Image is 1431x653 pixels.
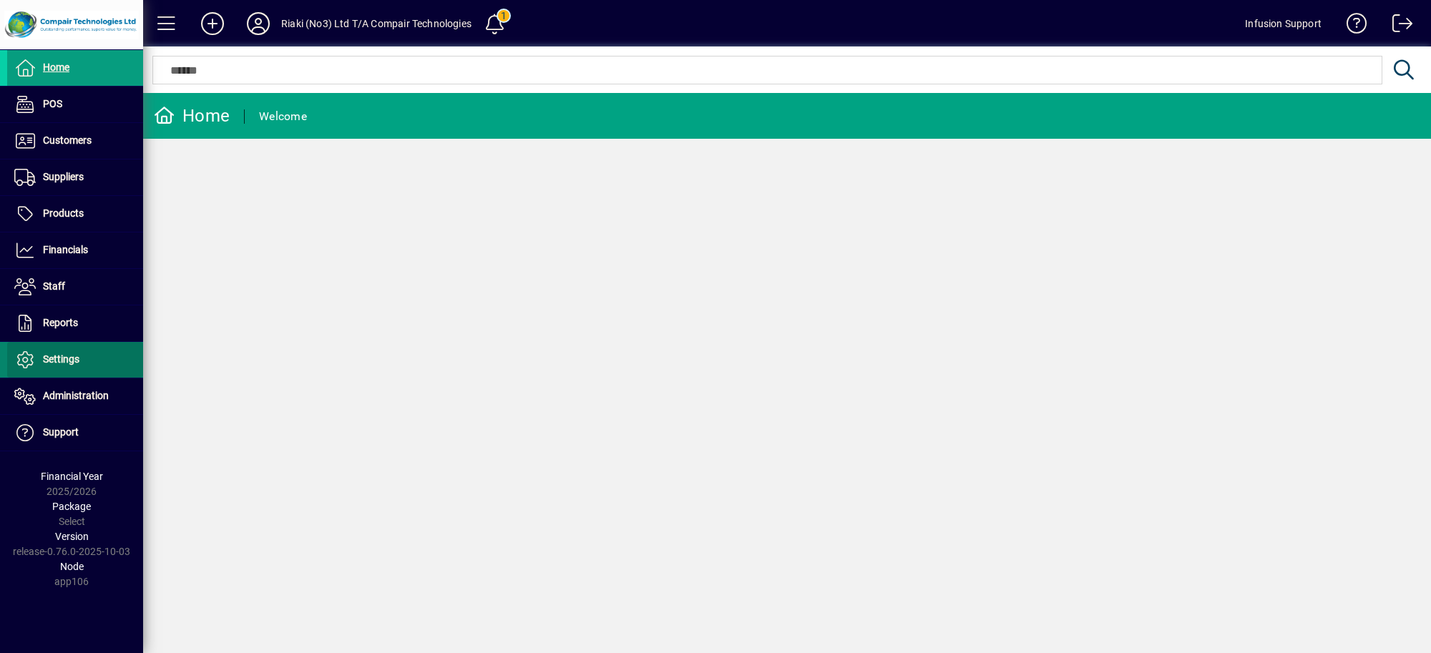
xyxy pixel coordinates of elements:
[43,207,84,219] span: Products
[43,62,69,73] span: Home
[1245,12,1322,35] div: Infusion Support
[60,561,84,572] span: Node
[7,87,143,122] a: POS
[41,471,103,482] span: Financial Year
[259,105,307,128] div: Welcome
[7,415,143,451] a: Support
[43,353,79,365] span: Settings
[154,104,230,127] div: Home
[7,378,143,414] a: Administration
[43,317,78,328] span: Reports
[7,342,143,378] a: Settings
[43,171,84,182] span: Suppliers
[43,280,65,292] span: Staff
[43,390,109,401] span: Administration
[7,269,143,305] a: Staff
[52,501,91,512] span: Package
[55,531,89,542] span: Version
[7,232,143,268] a: Financials
[281,12,472,35] div: Riaki (No3) Ltd T/A Compair Technologies
[7,123,143,159] a: Customers
[7,305,143,341] a: Reports
[190,11,235,36] button: Add
[235,11,281,36] button: Profile
[1336,3,1367,49] a: Knowledge Base
[43,134,92,146] span: Customers
[43,426,79,438] span: Support
[7,159,143,195] a: Suppliers
[43,98,62,109] span: POS
[7,196,143,232] a: Products
[1382,3,1413,49] a: Logout
[43,244,88,255] span: Financials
